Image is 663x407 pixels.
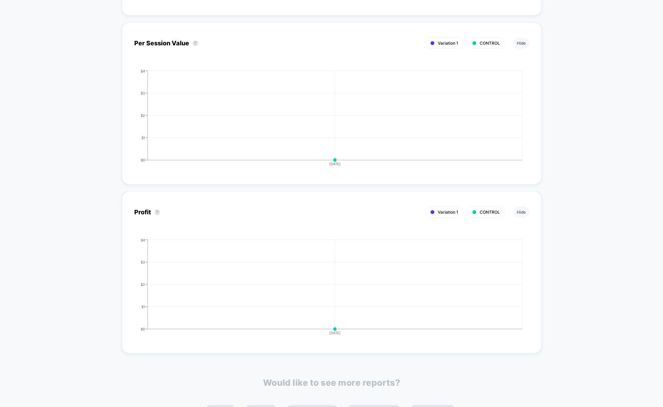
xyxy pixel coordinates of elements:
tspan: $2 [141,113,145,117]
tspan: $4 [141,69,145,73]
span: Variation 1 [438,41,458,46]
span: CONTROL [480,210,500,215]
span: Variation 1 [438,210,458,215]
tspan: [DATE] [329,162,341,166]
button: ? [155,210,160,215]
tspan: $3 [141,91,145,95]
tspan: [DATE] [329,331,341,335]
div: PROFIT [127,238,522,341]
div: PER_SESSION_VALUE [127,69,522,172]
button: ? [193,41,198,46]
p: Would like to see more reports? [263,377,400,388]
button: Hide [513,37,529,49]
span: CONTROL [480,41,500,46]
button: Hide [513,206,529,218]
